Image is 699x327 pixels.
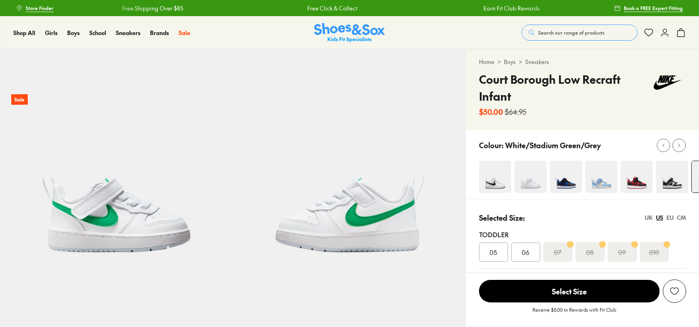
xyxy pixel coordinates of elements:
button: Search our range of products [522,25,637,41]
span: Select Size [479,280,660,302]
a: Free Click & Collect [306,4,356,12]
div: US [656,213,663,222]
img: 4-454357_1 [479,161,511,193]
button: Select Size [479,279,660,303]
span: Store Finder [26,4,53,12]
p: Selected Size: [479,212,525,223]
img: SNS_Logo_Responsive.svg [314,23,385,43]
s: 08 [586,247,594,257]
p: Receive $5.00 in Rewards with Fit Club [532,306,616,321]
a: Sale [179,29,190,37]
a: Store Finder [16,1,53,15]
img: 5-476375_1 [233,49,466,282]
div: CM [677,213,686,222]
a: Shop All [13,29,35,37]
a: Boys [504,58,516,66]
span: 05 [489,247,497,257]
a: Boys [67,29,80,37]
a: Home [479,58,494,66]
span: Book a FREE Expert Fitting [624,4,683,12]
a: Book a FREE Expert Fitting [614,1,683,15]
img: Vendor logo [649,71,686,94]
a: Sneakers [116,29,140,37]
a: Free Shipping Over $85 [121,4,182,12]
a: Earn Fit Club Rewards [482,4,539,12]
s: 07 [554,247,561,257]
span: Search our range of products [538,29,604,36]
a: Girls [45,29,58,37]
a: Shoes & Sox [314,23,385,43]
img: 4-501996_1 [621,161,653,193]
s: 09 [618,247,626,257]
p: White/Stadium Green/Grey [505,140,601,151]
a: School [89,29,106,37]
img: 4-454363_1 [514,161,547,193]
s: $64.95 [505,106,526,117]
span: 06 [522,247,529,257]
s: 010 [649,247,659,257]
p: Colour: [479,140,504,151]
img: 4-501990_1 [550,161,582,193]
div: UK [645,213,653,222]
button: Add to Wishlist [663,279,686,303]
div: EU [666,213,674,222]
h4: Court Borough Low Recraft Infant [479,71,649,105]
b: $50.00 [479,106,503,117]
a: Brands [150,29,169,37]
img: 4-537485_1 [585,161,617,193]
p: Sale [11,94,28,105]
img: 4-552059_1 [656,161,688,193]
a: Sneakers [525,58,549,66]
div: Toddler [479,230,686,239]
div: > > [479,58,686,66]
